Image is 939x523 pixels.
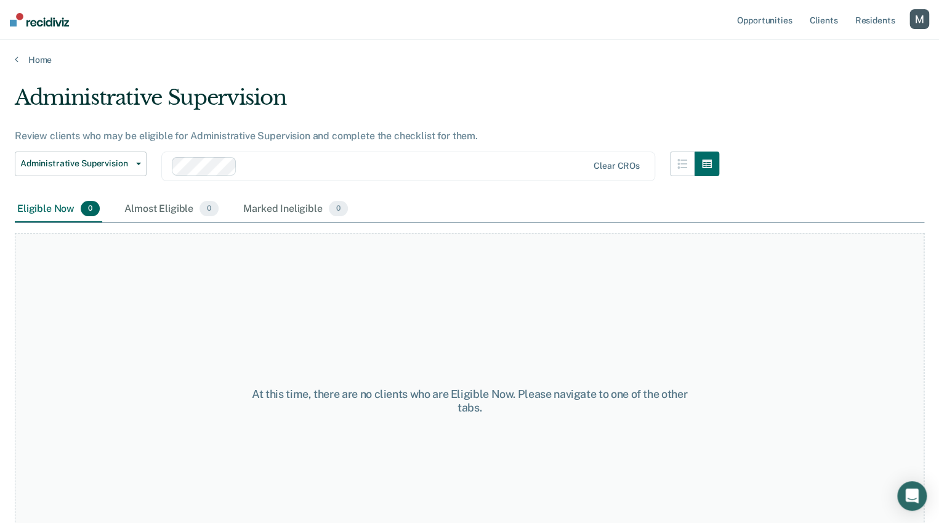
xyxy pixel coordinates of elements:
[594,161,640,171] div: Clear CROs
[243,387,697,414] div: At this time, there are no clients who are Eligible Now. Please navigate to one of the other tabs.
[10,13,69,26] img: Recidiviz
[15,54,924,65] a: Home
[199,201,219,217] span: 0
[15,196,102,223] div: Eligible Now0
[241,196,350,223] div: Marked Ineligible0
[329,201,348,217] span: 0
[15,152,147,176] button: Administrative Supervision
[897,481,927,511] div: Open Intercom Messenger
[81,201,100,217] span: 0
[20,158,131,169] span: Administrative Supervision
[15,85,719,120] div: Administrative Supervision
[122,196,221,223] div: Almost Eligible0
[15,130,719,142] div: Review clients who may be eligible for Administrative Supervision and complete the checklist for ...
